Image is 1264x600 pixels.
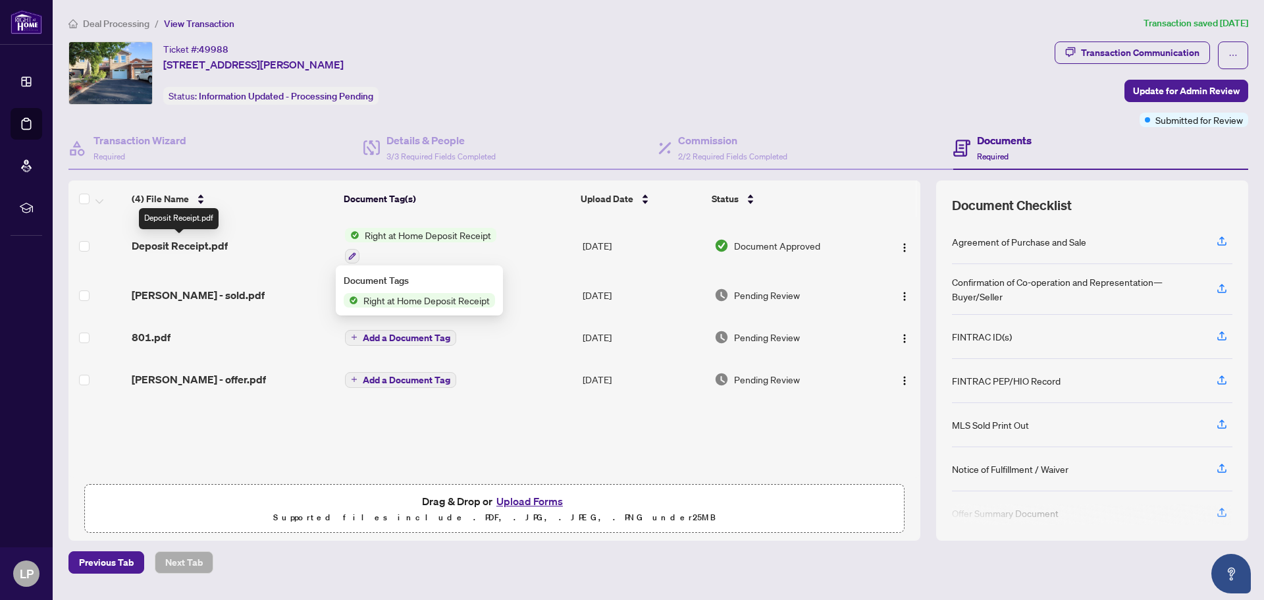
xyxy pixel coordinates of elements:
span: 801.pdf [132,329,171,345]
div: Document Tags [344,273,495,288]
span: plus [351,376,357,383]
button: Add a Document Tag [345,371,456,388]
td: [DATE] [577,217,709,274]
span: Information Updated - Processing Pending [199,90,373,102]
span: 3/3 Required Fields Completed [386,151,496,161]
div: Agreement of Purchase and Sale [952,234,1086,249]
span: Update for Admin Review [1133,80,1240,101]
span: Drag & Drop orUpload FormsSupported files include .PDF, .JPG, .JPEG, .PNG under25MB [85,485,904,533]
span: Deposit Receipt.pdf [132,238,228,254]
span: Add a Document Tag [363,333,450,342]
span: Required [93,151,125,161]
img: Logo [899,333,910,344]
span: Submitted for Review [1155,113,1243,127]
span: [STREET_ADDRESS][PERSON_NAME] [163,57,344,72]
span: Deal Processing [83,18,149,30]
td: [DATE] [577,274,709,316]
button: Logo [894,369,915,390]
span: ellipsis [1228,51,1238,60]
span: Status [712,192,739,206]
img: Document Status [714,330,729,344]
span: Add a Document Tag [363,375,450,385]
span: 49988 [199,43,228,55]
button: Open asap [1211,554,1251,593]
h4: Details & People [386,132,496,148]
td: [DATE] [577,358,709,400]
button: Logo [894,235,915,256]
span: Pending Review [734,330,800,344]
span: [PERSON_NAME] - sold.pdf [132,287,265,303]
li: / [155,16,159,31]
div: Transaction Communication [1081,42,1199,63]
button: Logo [894,327,915,348]
button: Logo [894,285,915,306]
button: Transaction Communication [1055,41,1210,64]
img: Document Status [714,238,729,253]
span: Right at Home Deposit Receipt [359,228,496,242]
th: (4) File Name [126,180,338,217]
div: Status: [163,87,379,105]
button: Update for Admin Review [1124,80,1248,102]
div: FINTRAC ID(s) [952,329,1012,344]
button: Previous Tab [68,551,144,574]
img: Logo [899,375,910,386]
span: Document Approved [734,238,820,253]
div: Confirmation of Co-operation and Representation—Buyer/Seller [952,275,1201,304]
button: Add a Document Tag [345,330,456,346]
span: 2/2 Required Fields Completed [678,151,787,161]
div: Ticket #: [163,41,228,57]
span: home [68,19,78,28]
span: View Transaction [164,18,234,30]
span: Pending Review [734,372,800,387]
button: Next Tab [155,551,213,574]
div: MLS Sold Print Out [952,418,1029,432]
p: Supported files include .PDF, .JPG, .JPEG, .PNG under 25 MB [93,510,896,526]
div: Deposit Receipt.pdf [139,208,219,229]
article: Transaction saved [DATE] [1144,16,1248,31]
img: Logo [899,242,910,253]
span: Previous Tab [79,552,134,573]
span: [PERSON_NAME] - offer.pdf [132,371,266,387]
span: plus [351,334,357,341]
span: Pending Review [734,288,800,302]
th: Document Tag(s) [338,180,575,217]
span: Drag & Drop or [422,493,567,510]
button: Add a Document Tag [345,329,456,346]
img: logo [11,10,42,34]
img: Document Status [714,372,729,387]
img: Status Icon [345,228,359,242]
button: Add a Document Tag [345,372,456,388]
span: LP [20,564,34,583]
span: Required [977,151,1009,161]
h4: Transaction Wizard [93,132,186,148]
td: [DATE] [577,316,709,358]
h4: Documents [977,132,1032,148]
img: Logo [899,291,910,302]
button: Status IconRight at Home Deposit Receipt [345,228,496,263]
span: Document Checklist [952,196,1072,215]
div: FINTRAC PEP/HIO Record [952,373,1061,388]
th: Status [706,180,870,217]
span: Right at Home Deposit Receipt [358,293,495,308]
th: Upload Date [575,180,706,217]
img: Status Icon [344,293,358,308]
img: IMG-W12358369_1.jpg [69,42,152,104]
img: Document Status [714,288,729,302]
h4: Commission [678,132,787,148]
span: (4) File Name [132,192,189,206]
div: Notice of Fulfillment / Waiver [952,462,1068,476]
button: Upload Forms [492,493,567,510]
span: Upload Date [581,192,633,206]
